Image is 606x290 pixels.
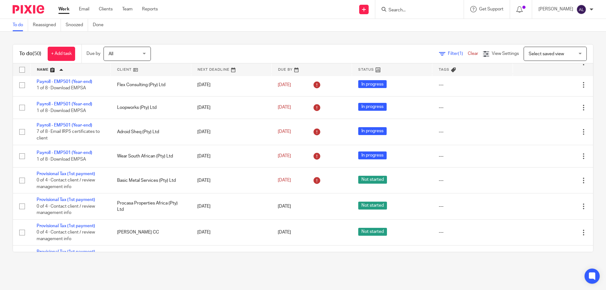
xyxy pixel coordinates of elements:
span: Tags [439,68,449,71]
span: (50) [33,51,41,56]
span: 1 of 8 · Download EMPSA [37,86,86,91]
td: Wear South African (Pty) Ltd [111,145,191,167]
span: Filter [448,51,468,56]
span: 0 of 4 · Contact client / review management info [37,178,95,189]
a: Provisional Tax (1st payment) [37,224,95,228]
span: 0 of 4 · Contact client / review management info [37,230,95,241]
span: (1) [458,51,463,56]
td: Adroid Sheq (Pty) Ltd [111,119,191,145]
td: [DATE] [191,145,271,167]
div: --- [439,153,507,159]
span: In progress [358,103,387,111]
span: 7 of 8 · Email IRP5 certificates to client [37,130,100,141]
a: + Add task [48,47,75,61]
a: Email [79,6,89,12]
a: Reassigned [33,19,61,31]
td: [PERSON_NAME] CC [111,219,191,245]
a: Done [93,19,108,31]
span: [DATE] [278,230,291,235]
span: Get Support [479,7,503,11]
a: Payroll - EMP501 (Year-end) [37,102,92,106]
a: Clients [99,6,113,12]
a: Snoozed [66,19,88,31]
a: Work [58,6,69,12]
span: Select saved view [529,52,564,56]
a: Payroll - EMP501 (Year-end) [37,151,92,155]
a: Payroll - EMP501 (Year-end) [37,80,92,84]
td: [DATE] [191,96,271,119]
a: To do [13,19,28,31]
span: 0 of 4 · Contact client / review management info [37,204,95,215]
a: Reports [142,6,158,12]
p: [PERSON_NAME] [538,6,573,12]
span: [DATE] [278,204,291,209]
span: In progress [358,80,387,88]
span: [DATE] [278,83,291,87]
span: Not started [358,176,387,184]
div: --- [439,203,507,210]
td: Basic Metal Services (Pty) Ltd [111,167,191,193]
td: [DATE] [191,74,271,96]
span: [DATE] [278,178,291,182]
td: The Parring Family Trust [111,246,191,271]
a: Clear [468,51,478,56]
td: [DATE] [191,119,271,145]
span: Not started [358,202,387,210]
div: --- [439,82,507,88]
a: Payroll - EMP501 (Year-end) [37,123,92,127]
td: [DATE] [191,246,271,271]
h1: To do [19,50,41,57]
span: [DATE] [278,154,291,158]
td: [DATE] [191,167,271,193]
p: Due by [86,50,100,57]
img: svg%3E [576,4,586,15]
span: [DATE] [278,130,291,134]
span: In progress [358,127,387,135]
a: Provisional Tax (1st payment) [37,250,95,254]
td: Procasa Properties Africa (Pty) Ltd [111,193,191,219]
a: Provisional Tax (1st payment) [37,198,95,202]
a: Provisional Tax (1st payment) [37,172,95,176]
div: --- [439,104,507,111]
span: All [109,52,113,56]
div: --- [439,177,507,184]
span: View Settings [492,51,519,56]
td: [DATE] [191,219,271,245]
span: In progress [358,151,387,159]
span: Not started [358,228,387,236]
td: [DATE] [191,193,271,219]
img: Pixie [13,5,44,14]
td: Flex Consulting (Pty) Ltd [111,74,191,96]
span: [DATE] [278,105,291,110]
div: --- [439,229,507,235]
span: 1 of 8 · Download EMPSA [37,109,86,113]
a: Team [122,6,133,12]
td: Loopworks (Pty) Ltd [111,96,191,119]
input: Search [388,8,445,13]
div: --- [439,129,507,135]
span: 1 of 8 · Download EMPSA [37,157,86,162]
